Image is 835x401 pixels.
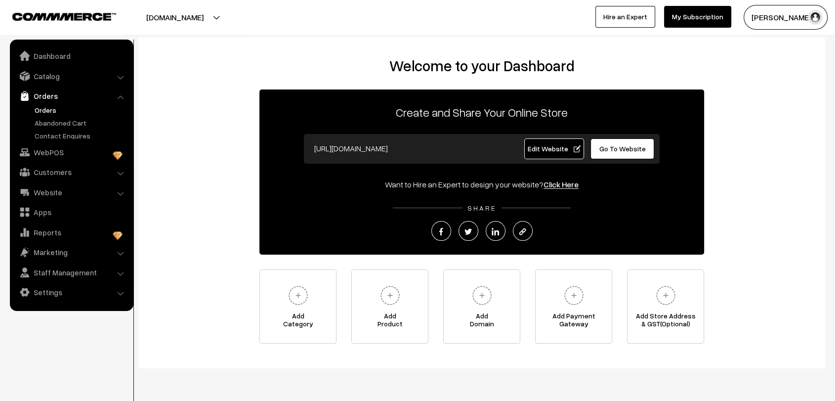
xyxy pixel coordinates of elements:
img: plus.svg [376,282,404,309]
a: Apps [12,203,130,221]
img: plus.svg [560,282,587,309]
span: SHARE [462,204,501,212]
a: Marketing [12,243,130,261]
a: WebPOS [12,143,130,161]
a: Add Store Address& GST(Optional) [627,269,704,344]
a: AddProduct [351,269,428,344]
span: Add Category [260,312,336,332]
h2: Welcome to your Dashboard [148,57,815,75]
button: [DOMAIN_NAME] [112,5,238,30]
a: Settings [12,283,130,301]
span: Add Product [352,312,428,332]
img: plus.svg [468,282,496,309]
a: Dashboard [12,47,130,65]
a: My Subscription [664,6,731,28]
a: Edit Website [524,138,584,159]
button: [PERSON_NAME]… [744,5,828,30]
a: Orders [32,105,130,115]
img: plus.svg [652,282,679,309]
a: AddDomain [443,269,520,344]
a: Contact Enquires [32,131,130,141]
img: user [808,10,823,25]
a: AddCategory [259,269,336,344]
div: Want to Hire an Expert to design your website? [259,178,704,190]
a: Click Here [543,179,579,189]
a: Reports [12,223,130,241]
span: Edit Website [528,144,581,153]
a: Add PaymentGateway [535,269,612,344]
a: Abandoned Cart [32,118,130,128]
span: Go To Website [599,144,646,153]
a: Orders [12,87,130,105]
a: Staff Management [12,264,130,281]
a: COMMMERCE [12,10,99,22]
a: Website [12,183,130,201]
p: Create and Share Your Online Store [259,103,704,121]
span: Add Domain [444,312,520,332]
img: plus.svg [285,282,312,309]
img: COMMMERCE [12,13,116,20]
a: Catalog [12,67,130,85]
a: Hire an Expert [595,6,655,28]
a: Customers [12,163,130,181]
span: Add Store Address & GST(Optional) [627,312,704,332]
span: Add Payment Gateway [536,312,612,332]
a: Go To Website [590,138,654,159]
